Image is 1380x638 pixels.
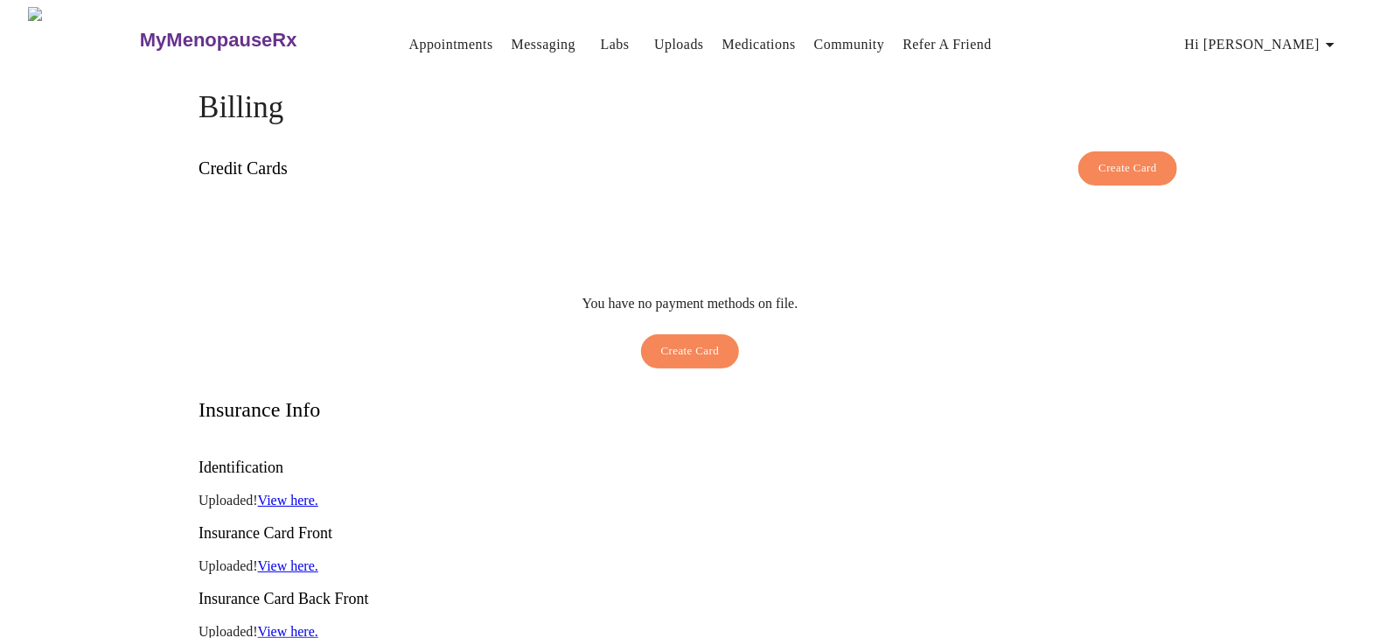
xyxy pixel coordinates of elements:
button: Create Card [641,334,740,368]
button: Medications [715,27,803,62]
button: Hi [PERSON_NAME] [1178,27,1348,62]
span: Create Card [1098,158,1157,179]
img: MyMenopauseRx Logo [28,7,137,73]
a: View here. [258,493,318,508]
button: Labs [587,27,643,62]
a: MyMenopauseRx [137,10,366,71]
span: Hi [PERSON_NAME] [1185,32,1341,57]
button: Messaging [505,27,582,62]
a: Refer a Friend [903,32,992,57]
a: Medications [722,32,796,57]
a: Uploads [654,32,704,57]
p: Uploaded! [199,558,1181,574]
p: Uploaded! [199,493,1181,508]
h3: MyMenopauseRx [140,29,297,52]
a: Messaging [512,32,575,57]
h4: Billing [199,90,1181,125]
a: View here. [258,558,318,573]
a: Appointments [409,32,493,57]
a: Labs [601,32,630,57]
a: Community [814,32,885,57]
span: Create Card [661,341,720,361]
h3: Identification [199,459,1181,477]
h3: Insurance Card Back Front [199,590,1181,608]
h3: Insurance Card Front [199,524,1181,543]
button: Refer a Friend [896,27,999,62]
button: Uploads [647,27,711,62]
button: Appointments [402,27,500,62]
h3: Credit Cards [199,158,288,179]
button: Create Card [1078,151,1177,186]
p: You have no payment methods on file. [582,296,798,312]
button: Community [807,27,892,62]
h3: Insurance Info [199,398,320,422]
